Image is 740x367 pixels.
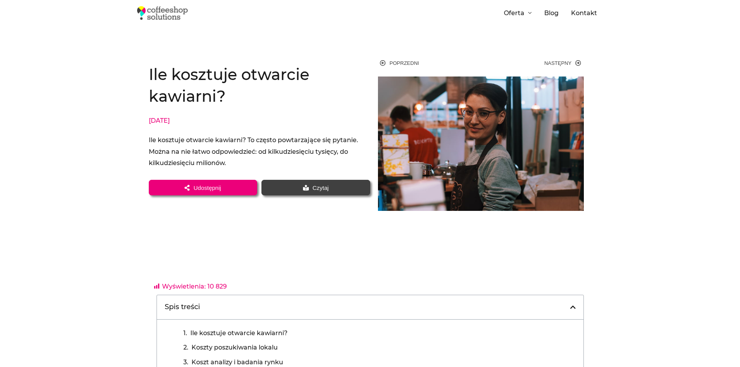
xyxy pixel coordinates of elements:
[481,58,581,69] a: Następny
[192,342,278,353] a: Koszty poszukiwania lokalu
[544,59,571,68] span: Następny
[190,327,287,339] a: Ile kosztuje otwarcie kawiarni?
[149,117,170,124] time: [DATE]
[390,59,419,68] span: Poprzedni
[149,134,370,169] div: Ile kosztuje otwarcie kawiarni? To często powtarzające się pytanie. Można na nie łatwo odpowiedzi...
[137,6,188,20] img: Coffeeshop Solutions
[207,283,227,290] span: 10 829
[165,303,570,311] h4: Spis treści
[162,283,206,290] span: Wyświetlenia:
[193,185,221,191] span: Udostępnij
[313,185,329,191] span: Czytaj
[149,115,170,127] a: [DATE]
[380,58,481,69] a: Poprzedni
[149,64,370,107] h1: Ile kosztuje otwarcie kawiarni?
[261,180,370,195] a: Czytaj
[570,304,576,310] div: Close table of contents
[378,77,584,211] img: ile kosztuje otwarcie kawiarni
[149,180,257,195] a: Udostępnij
